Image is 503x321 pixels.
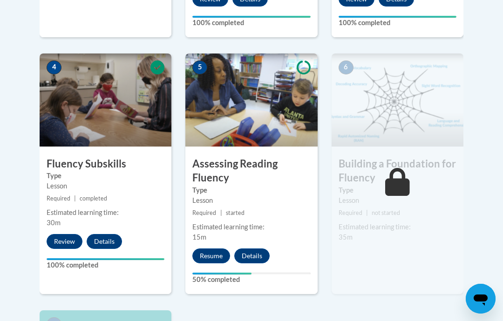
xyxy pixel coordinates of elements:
img: Course Image [40,53,171,147]
span: | [220,209,222,216]
label: Type [192,185,310,195]
span: 5 [192,60,207,74]
button: Review [47,234,82,249]
label: 100% completed [47,260,164,270]
button: Details [234,248,270,263]
button: Details [87,234,122,249]
iframe: Button to launch messaging window [466,284,496,314]
span: started [226,209,245,216]
span: | [74,195,76,202]
div: Lesson [192,195,310,206]
div: Lesson [47,181,164,191]
label: 100% completed [339,18,456,28]
h3: Assessing Reading Fluency [185,157,317,186]
span: Required [47,195,70,202]
div: Your progress [192,16,310,18]
img: Course Image [332,53,463,147]
div: Estimated learning time: [339,222,456,232]
span: 35m [339,233,353,241]
span: 4 [47,60,61,74]
div: Your progress [192,273,251,274]
span: completed [80,195,107,202]
button: Resume [192,248,230,263]
div: Estimated learning time: [192,222,310,232]
label: 100% completed [192,18,310,28]
label: 50% completed [192,274,310,285]
div: Estimated learning time: [47,207,164,218]
h3: Fluency Subskills [40,157,171,171]
div: Lesson [339,195,456,206]
label: Type [339,185,456,195]
label: Type [47,171,164,181]
div: Your progress [339,16,456,18]
span: | [366,209,368,216]
span: 15m [192,233,206,241]
img: Course Image [185,53,317,147]
span: 6 [339,60,353,74]
span: not started [372,209,400,216]
span: Required [192,209,216,216]
span: 30m [47,219,61,227]
span: Required [339,209,362,216]
div: Your progress [47,258,164,260]
h3: Building a Foundation for Fluency [332,157,463,186]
